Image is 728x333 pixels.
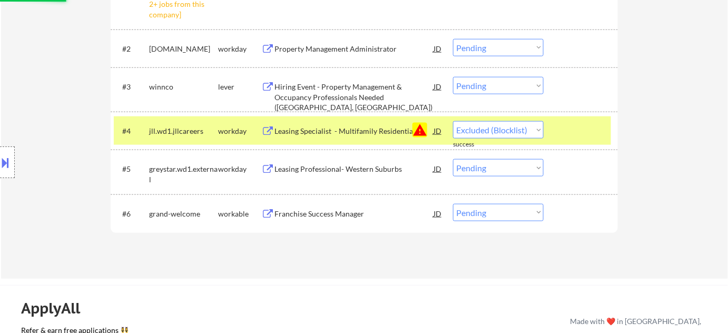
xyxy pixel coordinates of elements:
div: JD [432,77,443,96]
div: ApplyAll [21,300,92,318]
div: Leasing Specialist - Multifamily Residential [274,126,434,136]
div: workable [218,209,261,219]
div: JD [432,121,443,140]
div: workday [218,126,261,136]
div: workday [218,44,261,54]
div: #2 [122,44,141,54]
div: Property Management Administrator [274,44,434,54]
div: lever [218,82,261,92]
div: success [453,140,495,149]
div: JD [432,204,443,223]
div: JD [432,39,443,58]
div: workday [218,164,261,174]
div: [DOMAIN_NAME] [149,44,218,54]
div: Leasing Professional- Western Suburbs [274,164,434,174]
div: Franchise Success Manager [274,209,434,219]
button: warning [412,123,427,138]
div: JD [432,159,443,178]
div: Hiring Event - Property Management & Occupancy Professionals Needed ([GEOGRAPHIC_DATA], [GEOGRAPH... [274,82,434,113]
